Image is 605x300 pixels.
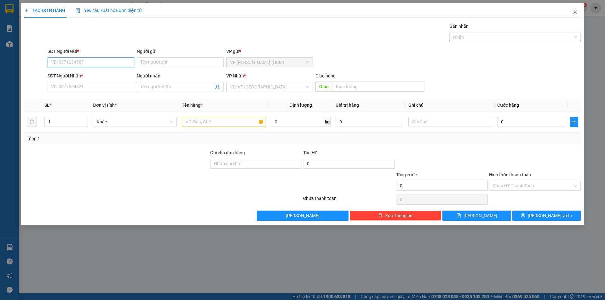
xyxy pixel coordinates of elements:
span: Tổng cước [396,172,417,177]
div: Người gửi [137,48,223,55]
span: SL [44,103,49,108]
div: Người nhận [137,72,223,79]
input: Ghi chú đơn hàng [210,159,302,169]
span: Định lượng [290,103,312,108]
span: plus [570,119,578,124]
div: SĐT Người Gửi [48,48,134,55]
span: Thu Hộ [303,150,318,155]
span: printer [521,213,525,218]
div: Chưa thanh toán [302,195,395,206]
span: Yêu cầu xuất hóa đơn điện tử [75,8,142,13]
input: VD: Bàn, Ghế [182,117,266,127]
span: Cước hàng [497,103,519,108]
span: delete [378,213,383,218]
label: Gán nhãn [449,24,469,29]
span: TẠO ĐƠN HÀNG [24,8,65,13]
span: [PERSON_NAME] [464,212,497,219]
input: Dọc đường [332,82,424,92]
label: Ghi chú đơn hàng [210,150,245,155]
span: save [457,213,461,218]
span: Tên hàng [182,103,202,108]
span: kg [324,117,331,127]
span: Xóa Thông tin [385,212,412,219]
span: Giá trị hàng [336,103,359,108]
button: deleteXóa Thông tin [350,211,441,221]
span: [PERSON_NAME] [286,212,320,219]
span: VP Nhận [226,73,244,78]
button: Close [566,3,584,21]
span: user-add [215,84,220,89]
span: plus [24,8,29,13]
div: Tổng: 1 [27,135,233,142]
button: [PERSON_NAME] [257,211,349,221]
div: VP gửi [226,48,313,55]
span: [PERSON_NAME] và In [528,212,572,219]
span: Đơn vị tính [93,103,117,108]
span: close [573,9,578,14]
button: printer[PERSON_NAME] và In [512,211,581,221]
input: Ghi Chú [408,117,492,127]
th: Ghi chú [406,99,495,111]
img: icon [75,8,80,13]
label: Hình thức thanh toán [489,172,531,177]
input: 0 [336,117,403,127]
button: plus [570,117,578,127]
button: delete [27,117,37,127]
div: SĐT Người Nhận [48,72,134,79]
span: Giao [315,82,332,92]
span: VP Hoàng Văn Thụ (HCM) [230,58,309,67]
span: Khác [97,117,173,127]
span: Giao hàng [315,73,336,78]
button: save[PERSON_NAME] [442,211,511,221]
